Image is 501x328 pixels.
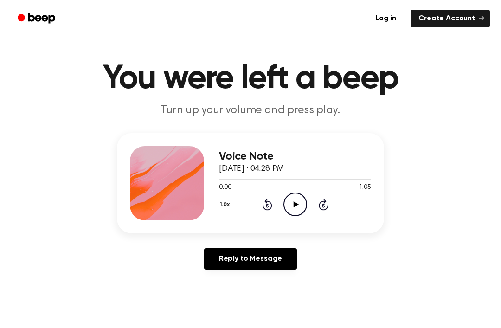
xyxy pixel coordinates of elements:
[13,62,488,96] h1: You were left a beep
[411,10,490,27] a: Create Account
[204,248,297,270] a: Reply to Message
[219,197,233,212] button: 1.0x
[359,183,371,193] span: 1:05
[219,183,231,193] span: 0:00
[11,10,64,28] a: Beep
[219,150,371,163] h3: Voice Note
[219,165,284,173] span: [DATE] · 04:28 PM
[366,8,405,29] a: Log in
[72,103,429,118] p: Turn up your volume and press play.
